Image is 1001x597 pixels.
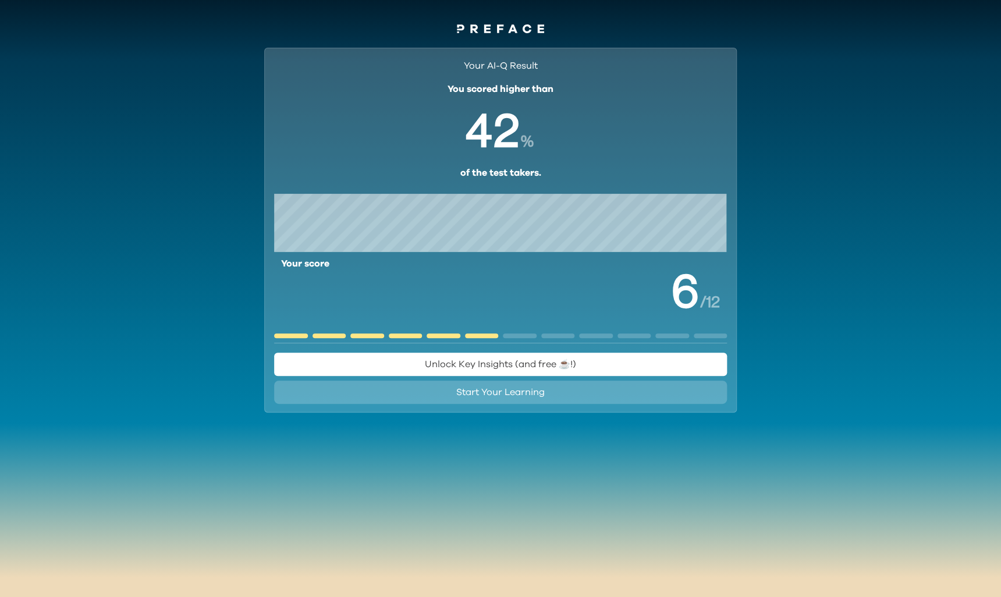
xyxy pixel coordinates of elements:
[448,82,553,96] p: You scored higher than
[464,59,538,82] h2: Your AI-Q Result
[700,293,720,311] span: / 12
[274,353,727,376] button: Unlock Key Insights (and free ☕️!)
[521,132,535,150] span: %
[425,360,576,369] span: Unlock Key Insights (and free ☕️!)
[274,381,727,404] button: Start Your Learning
[281,257,329,326] span: Your score
[456,388,545,397] span: Start Your Learning
[460,166,541,180] p: of the test takers.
